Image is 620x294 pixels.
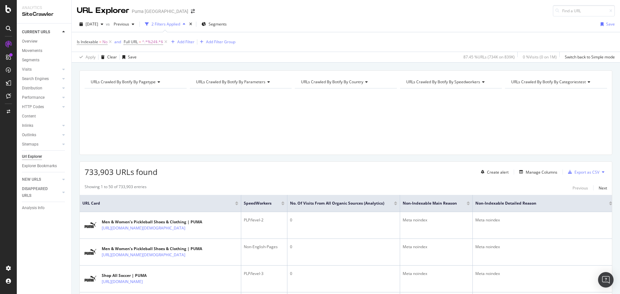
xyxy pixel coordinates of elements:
[111,21,129,27] span: Previous
[598,272,614,288] div: Open Intercom Messenger
[22,94,60,101] a: Performance
[244,200,272,206] span: SpeedWorkers
[102,273,171,279] div: Shop All Soccer | PUMA
[196,79,265,85] span: URLs Crawled By Botify By parameters
[565,167,599,177] button: Export as CSV
[132,8,188,15] div: Puma [GEOGRAPHIC_DATA]
[22,38,67,45] a: Overview
[22,29,50,35] div: CURRENT URLS
[403,200,457,206] span: Non-Indexable Main Reason
[85,184,147,192] div: Showing 1 to 50 of 733,903 entries
[301,79,363,85] span: URLs Crawled By Botify By country
[606,21,615,27] div: Save
[22,163,57,169] div: Explorer Bookmarks
[406,79,480,85] span: URLs Crawled By Botify By speedworkers
[209,21,227,27] span: Segments
[206,39,235,45] div: Add Filter Group
[177,39,194,45] div: Add Filter
[22,29,60,35] a: CURRENT URLS
[82,200,233,206] span: URL Card
[526,169,557,175] div: Manage Columns
[22,153,42,160] div: Url Explorer
[22,113,36,120] div: Content
[475,271,612,277] div: Meta noindex
[22,47,67,54] a: Movements
[77,39,98,45] span: Is Indexable
[142,19,188,29] button: 2 Filters Applied
[169,38,194,46] button: Add Filter
[463,54,515,60] div: 87.45 % URLs ( 734K on 839K )
[191,9,195,14] div: arrow-right-arrow-left
[511,79,586,85] span: URLs Crawled By Botify By categoriestest
[574,169,599,175] div: Export as CSV
[405,77,496,87] h4: URLs Crawled By Botify By speedworkers
[475,200,599,206] span: Non-Indexable Detailed Reason
[22,186,60,199] a: DISAPPEARED URLS
[22,11,66,18] div: SiteCrawler
[22,186,55,199] div: DISAPPEARED URLS
[106,21,111,27] span: vs
[114,39,121,45] button: and
[120,52,137,62] button: Save
[102,219,213,225] div: Men & Women’s Pickleball Shoes & Clothing | PUMA
[487,169,509,175] div: Create alert
[22,132,60,138] a: Outlinks
[22,57,39,64] div: Segments
[22,38,37,45] div: Overview
[523,54,557,60] div: 0 % Visits ( 0 on 1M )
[151,21,180,27] div: 2 Filters Applied
[244,271,284,277] div: PLP/level-3
[510,77,601,87] h4: URLs Crawled By Botify By categoriestest
[565,54,615,60] div: Switch back to Simple mode
[553,5,615,16] input: Find a URL
[599,184,607,192] button: Next
[77,5,129,16] div: URL Explorer
[22,205,45,211] div: Analysis Info
[403,217,470,223] div: Meta noindex
[188,21,193,27] div: times
[22,76,49,82] div: Search Engines
[85,167,158,177] span: 733,903 URLs found
[598,19,615,29] button: Save
[111,19,137,29] button: Previous
[22,141,38,148] div: Sitemaps
[139,39,141,45] span: =
[22,176,41,183] div: NEW URLS
[107,54,117,60] div: Clear
[22,47,42,54] div: Movements
[124,39,138,45] span: Full URL
[475,217,612,223] div: Meta noindex
[475,244,612,250] div: Meta noindex
[102,37,108,46] span: No
[290,271,397,277] div: 0
[22,66,32,73] div: Visits
[77,52,96,62] button: Apply
[128,54,137,60] div: Save
[102,252,185,258] a: [URL][DOMAIN_NAME][DEMOGRAPHIC_DATA]
[89,77,181,87] h4: URLs Crawled By Botify By pagetype
[22,104,44,110] div: HTTP Codes
[22,76,60,82] a: Search Engines
[300,77,391,87] h4: URLs Crawled By Botify By country
[22,85,60,92] a: Distribution
[102,246,213,252] div: Men & Women’s Pickleball Shoes & Clothing | PUMA
[91,79,156,85] span: URLs Crawled By Botify By pagetype
[86,54,96,60] div: Apply
[22,85,42,92] div: Distribution
[199,19,229,29] button: Segments
[22,122,60,129] a: Inlinks
[22,132,36,138] div: Outlinks
[102,279,143,285] a: [URL][DOMAIN_NAME]
[290,217,397,223] div: 0
[403,244,470,250] div: Meta noindex
[290,200,384,206] span: No. of Visits from All Organic Sources (Analytics)
[22,205,67,211] a: Analysis Info
[562,52,615,62] button: Switch back to Simple mode
[573,185,588,191] div: Previous
[98,52,117,62] button: Clear
[290,244,397,250] div: 0
[102,225,185,231] a: [URL][DOMAIN_NAME][DEMOGRAPHIC_DATA]
[22,5,66,11] div: Analytics
[22,141,60,148] a: Sitemaps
